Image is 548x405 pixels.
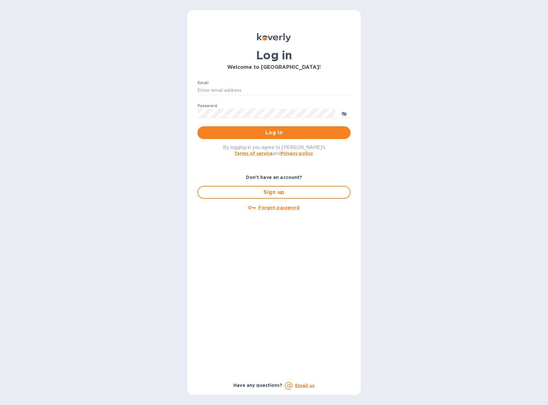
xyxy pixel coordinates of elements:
[197,126,351,139] button: Log in
[197,86,351,95] input: Enter email address
[203,188,345,196] span: Sign up
[223,145,325,156] span: By logging in you agree to [PERSON_NAME]'s and .
[197,48,351,62] h1: Log in
[203,129,345,136] span: Log in
[257,33,291,42] img: Koverly
[197,64,351,70] h3: Welcome to [GEOGRAPHIC_DATA]!
[295,383,315,388] a: Email us
[233,383,282,388] b: Have any questions?
[246,175,302,180] b: Don't have an account?
[338,107,351,120] button: toggle password visibility
[197,186,351,199] button: Sign up
[281,151,313,156] a: Privacy policy
[197,81,209,85] label: Email
[258,205,300,210] u: Forgot password
[197,104,217,108] label: Password
[234,151,273,156] a: Terms of service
